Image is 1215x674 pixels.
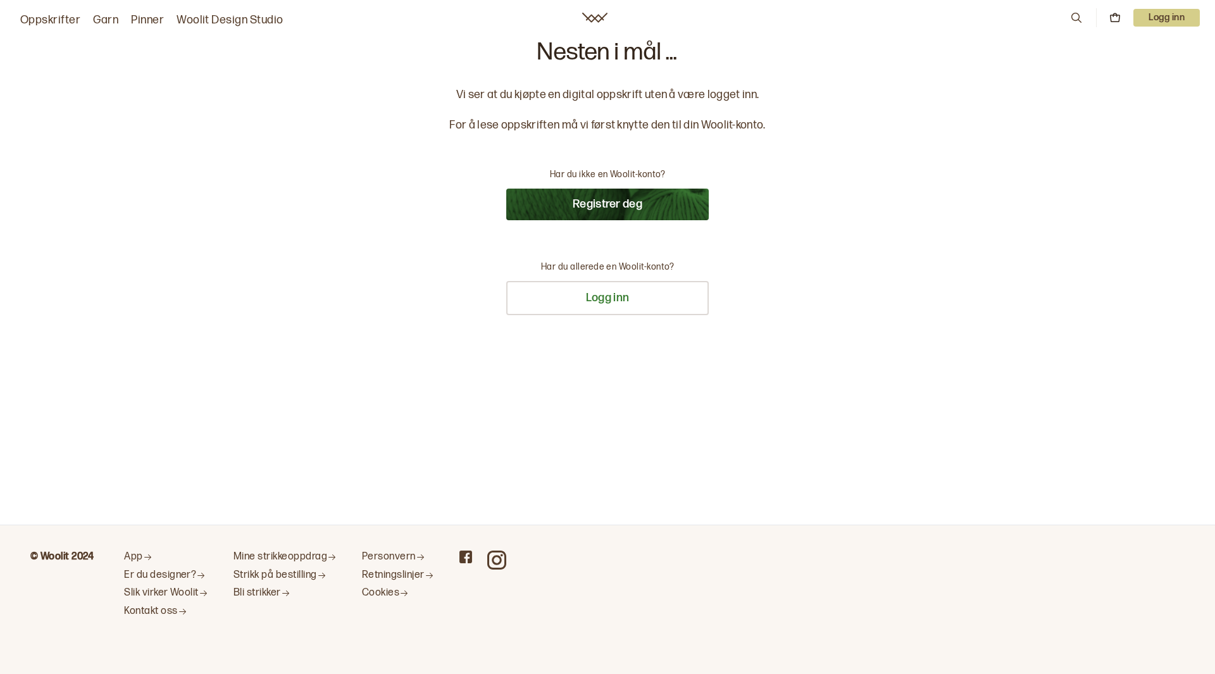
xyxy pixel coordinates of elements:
a: Strikk på bestilling [234,569,337,582]
a: Garn [93,11,118,29]
a: Mine strikkeoppdrag [234,551,337,564]
button: Logg inn [506,281,709,315]
p: Logg inn [1133,9,1200,27]
p: Har du allerede en Woolit-konto? [541,261,674,273]
a: Woolit [582,13,607,23]
a: Personvern [362,551,434,564]
button: Registrer deg [506,189,709,220]
a: Woolit Design Studio [177,11,283,29]
a: Er du designer? [124,569,208,582]
a: Pinner [131,11,164,29]
a: App [124,551,208,564]
a: Oppskrifter [20,11,80,29]
a: Retningslinjer [362,569,434,582]
p: Har du ikke en Woolit-konto? [550,168,665,181]
a: Cookies [362,587,434,600]
a: Bli strikker [234,587,337,600]
p: Nesten i mål ... [537,41,677,65]
button: User dropdown [1133,9,1200,27]
p: Vi ser at du kjøpte en digital oppskrift uten å være logget inn. For å lese oppskriften må vi før... [449,87,765,133]
a: Slik virker Woolit [124,587,208,600]
a: Woolit on Facebook [459,551,472,563]
b: © Woolit 2024 [30,551,94,563]
a: Kontakt oss [124,605,208,618]
a: Woolit on Instagram [487,551,506,570]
